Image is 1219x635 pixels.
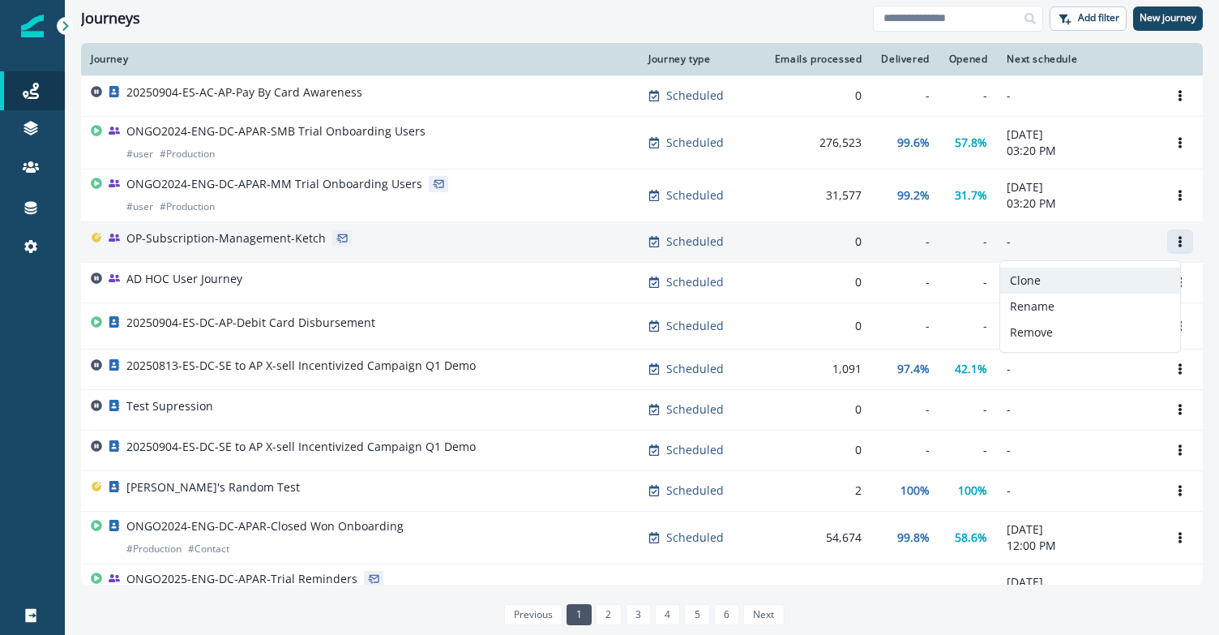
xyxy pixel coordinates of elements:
div: - [949,234,988,250]
a: Page 2 [596,604,621,625]
p: 03:20 PM [1007,143,1148,159]
div: Emails processed [768,53,862,66]
p: 31.7% [955,187,987,204]
p: - [1007,401,1148,418]
p: # user [126,146,153,162]
p: [DATE] [1007,127,1148,143]
p: # Production [126,541,182,557]
div: 0 [768,442,862,458]
p: 42.1% [955,361,987,377]
button: Options [1167,438,1193,462]
button: Add filter [1050,6,1127,31]
p: Scheduled [666,135,724,151]
div: - [881,234,929,250]
p: Scheduled [666,582,724,599]
button: Rename [1000,294,1180,320]
div: 1,091 [768,361,862,377]
ul: Pagination [500,604,785,625]
p: 100% [900,483,930,499]
p: 57.8% [955,135,987,151]
button: Remove [1000,320,1180,345]
button: Options [1167,230,1193,254]
a: AD HOC User JourneyScheduled0---Options [81,262,1203,302]
div: Delivered [881,53,929,66]
p: 20250813-ES-DC-SE to AP X-sell Incentivized Campaign Q1 Demo [126,358,476,374]
div: Journey [91,53,629,66]
button: Options [1167,183,1193,208]
p: 52.5% [955,582,987,599]
a: 20250904-ES-AC-AP-Pay By Card AwarenessScheduled0---Options [81,75,1203,116]
div: 90,347 [768,582,862,599]
div: 54,674 [768,530,862,546]
a: 20250813-ES-DC-SE to AP X-sell Incentivized Campaign Q1 DemoScheduled1,09197.4%42.1%-Options [81,349,1203,389]
p: Add filter [1078,12,1119,24]
button: Options [1167,478,1193,503]
button: Options [1167,84,1193,108]
p: Test Supression [126,398,213,414]
p: ONGO2024-ENG-DC-APAR-Closed Won Onboarding [126,518,404,534]
div: - [949,318,988,334]
div: 0 [768,318,862,334]
p: Scheduled [666,318,724,334]
p: Scheduled [666,88,724,104]
p: 03:20 PM [1007,195,1148,212]
p: 12:00 PM [1007,538,1148,554]
div: 2 [768,483,862,499]
div: 0 [768,88,862,104]
a: 20250904-ES-DC-AP-Debit Card DisbursementScheduled0--[DATE]10:38 AMOptions [81,302,1203,349]
p: - [1007,483,1148,499]
p: [PERSON_NAME]'s Random Test [126,479,300,496]
p: # Production [160,146,215,162]
div: - [949,274,988,290]
p: 99.6% [897,135,930,151]
a: Test SupressionScheduled0---Options [81,389,1203,430]
p: # Contact [188,541,229,557]
button: Options [1167,578,1193,603]
a: OP-Subscription-Management-KetchScheduled0---OptionsCloneRenameRemove [81,221,1203,262]
p: 99.8% [897,530,930,546]
a: Page 3 [626,604,651,625]
div: 0 [768,274,862,290]
p: - [1007,234,1148,250]
div: - [881,442,929,458]
div: 0 [768,234,862,250]
div: - [881,274,929,290]
button: New journey [1133,6,1203,31]
div: - [949,88,988,104]
p: # user [126,199,153,215]
img: Inflection [21,15,44,37]
p: 97.7% [897,582,930,599]
div: - [949,401,988,418]
p: ONGO2025-ENG-DC-APAR-Trial Reminders [126,571,357,587]
p: Scheduled [666,274,724,290]
p: Scheduled [666,187,724,204]
a: Page 1 is your current page [567,604,592,625]
a: 20250904-ES-DC-SE to AP X-sell Incentivized Campaign Q1 DemoScheduled0---Options [81,430,1203,470]
p: New journey [1140,12,1196,24]
a: Next page [743,604,784,625]
button: Options [1167,526,1193,550]
p: 97.4% [897,361,930,377]
div: - [881,318,929,334]
p: Scheduled [666,361,724,377]
p: 20250904-ES-DC-SE to AP X-sell Incentivized Campaign Q1 Demo [126,439,476,455]
button: Clone [1000,268,1180,294]
a: Page 5 [684,604,709,625]
p: Scheduled [666,530,724,546]
div: Journey type [648,53,749,66]
p: Scheduled [666,483,724,499]
a: Page 6 [714,604,739,625]
p: Scheduled [666,442,724,458]
a: [PERSON_NAME]'s Random TestScheduled2100%100%-Options [81,470,1203,511]
p: # Production [160,199,215,215]
p: Scheduled [666,234,724,250]
p: [DATE] [1007,179,1148,195]
p: 20250904-ES-AC-AP-Pay By Card Awareness [126,84,362,101]
p: - [1007,361,1148,377]
a: ONGO2024-ENG-DC-APAR-Closed Won Onboarding#Production#ContactScheduled54,67499.8%58.6%[DATE]12:00... [81,511,1203,564]
div: 31,577 [768,187,862,204]
p: Scheduled [666,401,724,418]
div: Opened [949,53,988,66]
p: ONGO2024-ENG-DC-APAR-MM Trial Onboarding Users [126,176,422,192]
button: Options [1167,397,1193,422]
